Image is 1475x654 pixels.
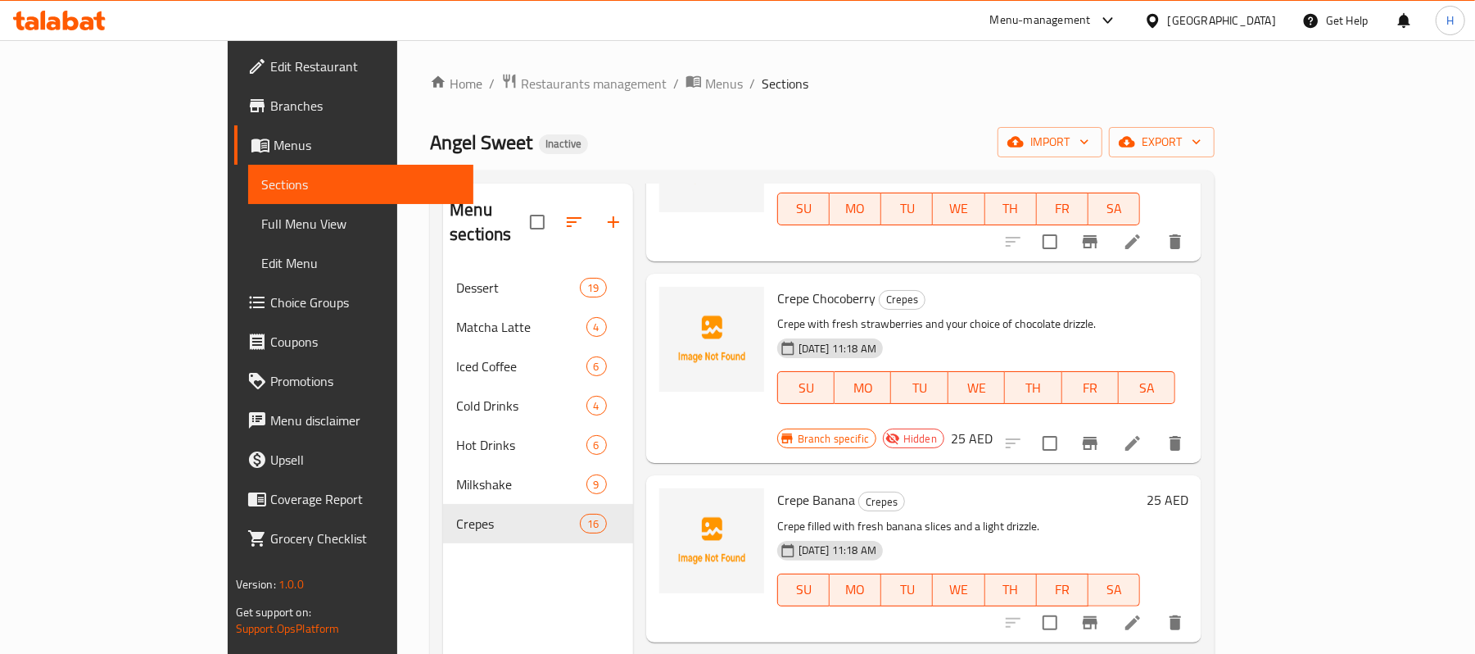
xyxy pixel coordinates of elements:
[443,504,633,543] div: Crepes16
[261,253,461,273] span: Edit Menu
[1095,197,1133,220] span: SA
[1070,603,1110,643] button: Branch-specific-item
[236,618,340,639] a: Support.OpsPlatform
[990,11,1091,30] div: Menu-management
[836,197,875,220] span: MO
[443,307,633,347] div: Matcha Latte4
[587,320,606,335] span: 4
[1147,488,1188,511] h6: 25 AED
[521,74,667,93] span: Restaurants management
[858,492,905,511] div: Crepes
[270,529,461,548] span: Grocery Checklist
[443,386,633,425] div: Cold Drinks4
[777,371,835,404] button: SU
[539,134,588,154] div: Inactive
[489,74,495,93] li: /
[881,193,933,225] button: TU
[785,197,823,220] span: SU
[456,475,586,494] span: Milkshake
[1070,222,1110,261] button: Branch-specific-item
[443,465,633,504] div: Milkshake9
[830,193,881,225] button: MO
[594,202,633,242] button: Add section
[586,475,607,494] div: items
[580,514,606,534] div: items
[659,488,764,593] img: Crepe Banana
[897,431,943,447] span: Hidden
[270,450,461,470] span: Upsell
[261,214,461,234] span: Full Menu View
[456,514,580,534] span: Crepes
[1033,225,1067,259] span: Select to update
[1446,11,1454,30] span: H
[1156,424,1195,463] button: delete
[443,261,633,550] nav: Menu sections
[1043,197,1082,220] span: FR
[1125,376,1169,400] span: SA
[891,371,948,404] button: TU
[835,371,891,404] button: MO
[270,411,461,430] span: Menu disclaimer
[1088,193,1140,225] button: SA
[785,578,823,602] span: SU
[270,293,461,312] span: Choice Groups
[430,73,1215,94] nav: breadcrumb
[234,322,474,361] a: Coupons
[948,371,1005,404] button: WE
[456,396,586,416] span: Cold Drinks
[234,401,474,440] a: Menu disclaimer
[792,543,883,558] span: [DATE] 11:18 AM
[685,73,743,94] a: Menus
[836,578,875,602] span: MO
[587,398,606,414] span: 4
[270,371,461,391] span: Promotions
[456,357,586,376] span: Iced Coffee
[939,197,978,220] span: WE
[270,57,461,76] span: Edit Restaurant
[581,280,605,296] span: 19
[234,47,474,86] a: Edit Restaurant
[554,202,594,242] span: Sort sections
[777,516,1141,537] p: Crepe filled with fresh banana slices and a light drizzle.
[443,268,633,307] div: Dessert19
[998,127,1102,157] button: import
[1123,232,1142,252] a: Edit menu item
[1123,434,1142,453] a: Edit menu item
[1005,371,1061,404] button: TH
[234,86,474,125] a: Branches
[501,73,667,94] a: Restaurants management
[985,574,1037,606] button: TH
[587,359,606,375] span: 6
[586,357,607,376] div: items
[762,74,808,93] span: Sections
[939,578,978,602] span: WE
[888,197,926,220] span: TU
[841,376,885,400] span: MO
[248,243,474,283] a: Edit Menu
[791,431,875,447] span: Branch specific
[234,361,474,401] a: Promotions
[888,578,926,602] span: TU
[1122,132,1201,152] span: export
[274,135,461,155] span: Menus
[985,193,1037,225] button: TH
[881,574,933,606] button: TU
[1037,193,1088,225] button: FR
[248,204,474,243] a: Full Menu View
[777,488,855,512] span: Crepe Banana
[587,477,606,493] span: 9
[1123,613,1142,633] a: Edit menu item
[1156,603,1195,643] button: delete
[992,197,1030,220] span: TH
[992,578,1030,602] span: TH
[456,435,586,455] span: Hot Drinks
[1043,578,1082,602] span: FR
[1070,424,1110,463] button: Branch-specific-item
[859,493,904,511] span: Crepes
[430,124,532,161] span: Angel Sweet
[450,198,530,247] h2: Menu sections
[234,283,474,322] a: Choice Groups
[234,440,474,479] a: Upsell
[749,74,755,93] li: /
[248,165,474,204] a: Sections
